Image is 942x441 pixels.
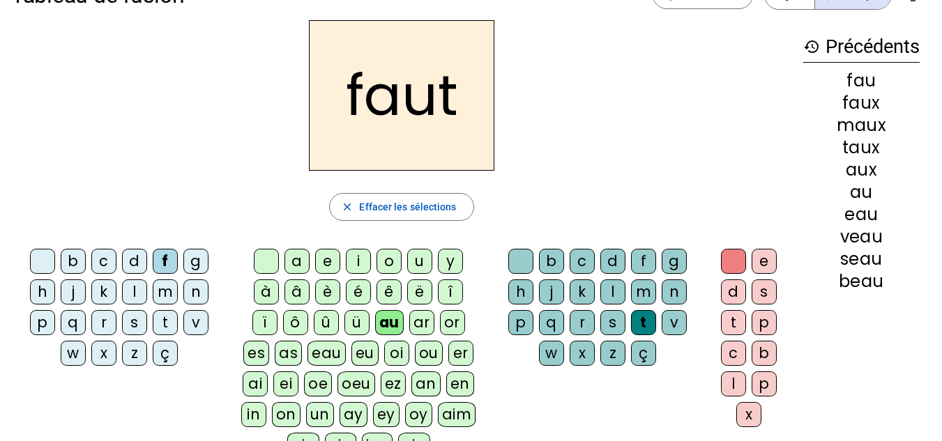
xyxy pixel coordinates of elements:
[438,279,463,304] div: î
[351,341,379,366] div: eu
[631,341,656,366] div: ç
[272,402,301,427] div: on
[438,402,476,427] div: aim
[61,279,86,304] div: j
[122,249,147,274] div: d
[440,310,465,335] div: or
[153,310,178,335] div: t
[407,249,432,274] div: u
[803,31,920,63] h3: Précédents
[600,279,625,304] div: l
[122,310,147,335] div: s
[284,249,310,274] div: a
[91,279,116,304] div: k
[803,206,920,223] div: eau
[315,249,340,274] div: e
[337,371,375,396] div: oeu
[275,341,302,366] div: as
[570,249,595,274] div: c
[539,310,564,335] div: q
[570,341,595,366] div: x
[631,279,656,304] div: m
[153,249,178,274] div: f
[752,310,777,335] div: p
[381,371,406,396] div: ez
[243,371,268,396] div: ai
[304,371,332,396] div: oe
[307,341,346,366] div: eau
[122,341,147,366] div: z
[61,341,86,366] div: w
[122,279,147,304] div: l
[409,310,434,335] div: ar
[61,249,86,274] div: b
[341,201,354,213] mat-icon: close
[803,273,920,290] div: beau
[254,279,279,304] div: à
[153,279,178,304] div: m
[284,279,310,304] div: â
[803,95,920,111] div: faux
[405,402,432,427] div: oy
[539,279,564,304] div: j
[252,310,278,335] div: ï
[153,341,178,366] div: ç
[438,249,463,274] div: y
[448,341,473,366] div: er
[803,229,920,245] div: veau
[752,249,777,274] div: e
[375,310,404,335] div: au
[91,249,116,274] div: c
[183,249,208,274] div: g
[721,279,746,304] div: d
[803,38,820,55] mat-icon: history
[306,402,334,427] div: un
[600,310,625,335] div: s
[570,310,595,335] div: r
[662,279,687,304] div: n
[600,341,625,366] div: z
[721,371,746,396] div: l
[803,72,920,89] div: fau
[377,279,402,304] div: ê
[803,117,920,134] div: maux
[283,310,308,335] div: ô
[241,402,266,427] div: in
[91,310,116,335] div: r
[415,341,443,366] div: ou
[803,139,920,156] div: taux
[346,249,371,274] div: i
[373,402,400,427] div: ey
[314,310,339,335] div: û
[752,341,777,366] div: b
[61,310,86,335] div: q
[329,193,473,221] button: Effacer les sélections
[30,279,55,304] div: h
[407,279,432,304] div: ë
[600,249,625,274] div: d
[508,310,533,335] div: p
[359,199,456,215] span: Effacer les sélections
[721,310,746,335] div: t
[539,249,564,274] div: b
[91,341,116,366] div: x
[803,162,920,178] div: aux
[803,251,920,268] div: seau
[183,279,208,304] div: n
[662,249,687,274] div: g
[570,279,595,304] div: k
[803,184,920,201] div: au
[377,249,402,274] div: o
[309,20,494,171] h2: faut
[752,279,777,304] div: s
[631,310,656,335] div: t
[411,371,441,396] div: an
[243,341,269,366] div: es
[183,310,208,335] div: v
[631,249,656,274] div: f
[346,279,371,304] div: é
[736,402,761,427] div: x
[752,371,777,396] div: p
[446,371,474,396] div: en
[30,310,55,335] div: p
